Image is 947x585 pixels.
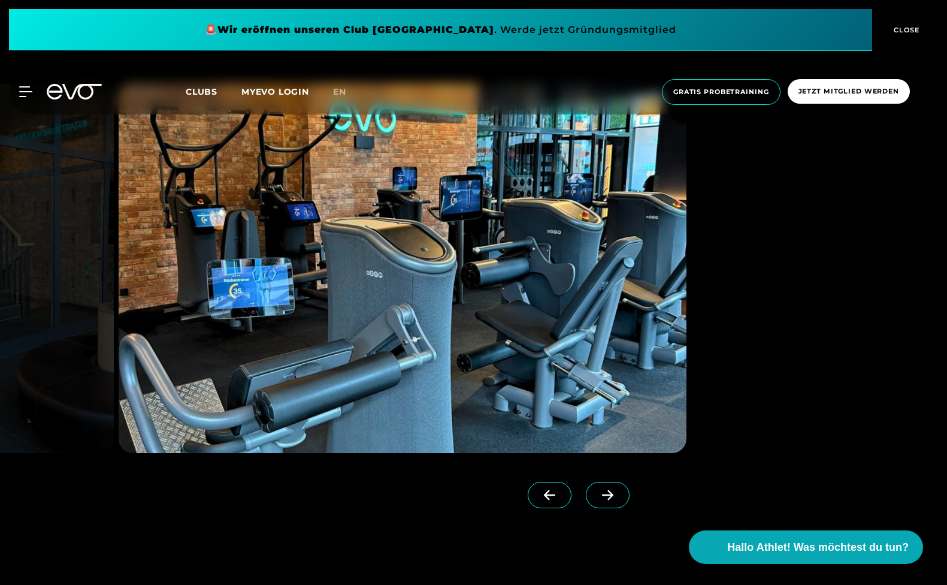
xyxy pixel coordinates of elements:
[333,86,346,97] span: en
[119,84,686,453] img: evofitness
[798,86,899,97] span: Jetzt Mitglied werden
[784,79,913,105] a: Jetzt Mitglied werden
[673,87,769,97] span: Gratis Probetraining
[186,86,241,97] a: Clubs
[241,86,309,97] a: MYEVO LOGIN
[689,530,923,564] button: Hallo Athlet! Was möchtest du tun?
[333,85,361,99] a: en
[727,539,909,556] span: Hallo Athlet! Was möchtest du tun?
[186,86,217,97] span: Clubs
[872,9,938,51] button: CLOSE
[891,25,920,35] span: CLOSE
[658,79,784,105] a: Gratis Probetraining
